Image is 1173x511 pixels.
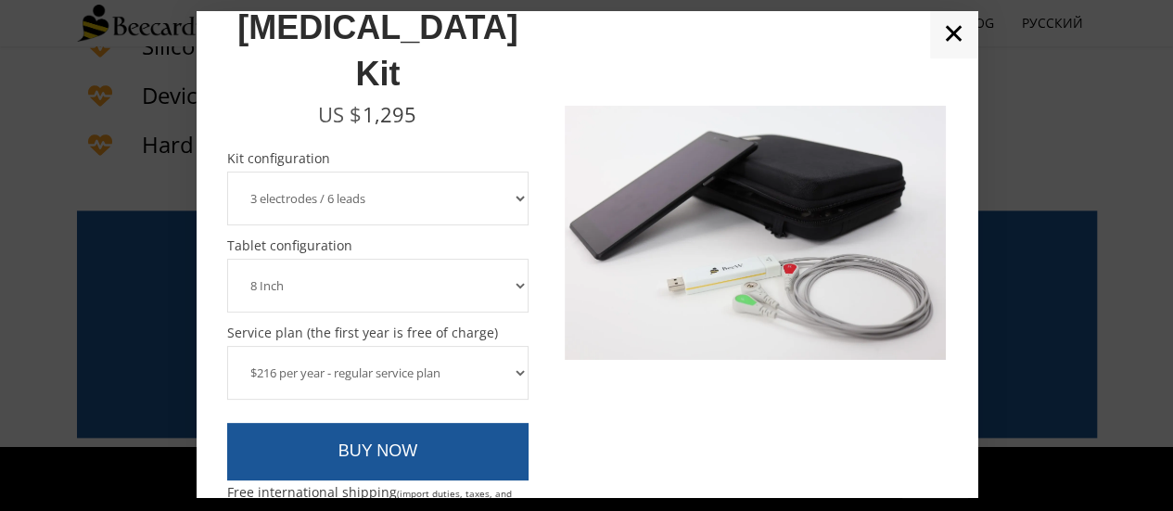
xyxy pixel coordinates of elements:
[227,346,529,400] select: Service plan (the first year is free of charge)
[227,239,529,252] span: Tablet configuration
[227,172,529,225] select: Kit configuration
[227,152,529,165] span: Kit configuration
[363,100,416,128] span: 1,295
[930,11,977,57] a: ✕
[227,259,529,313] select: Tablet configuration
[318,100,362,128] span: US $
[227,326,529,339] span: Service plan (the first year is free of charge)
[227,423,529,480] a: BUY NOW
